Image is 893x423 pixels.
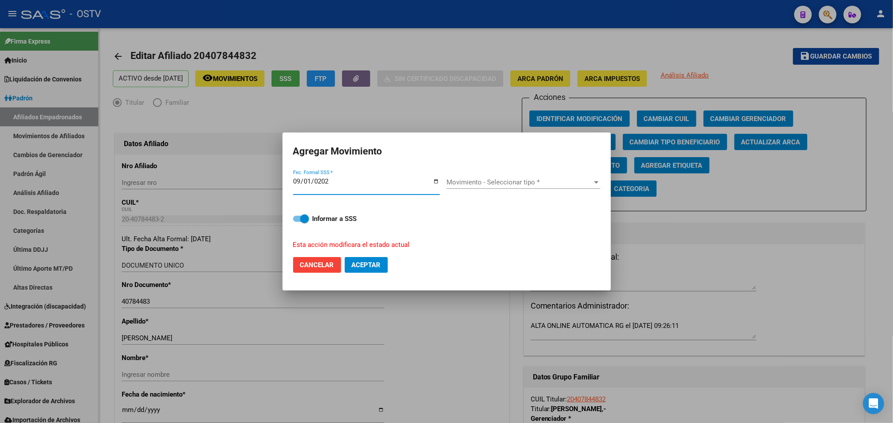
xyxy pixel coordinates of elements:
[293,257,341,273] button: Cancelar
[345,257,388,273] button: Aceptar
[446,178,592,186] span: Movimiento - Seleccionar tipo *
[300,261,334,269] span: Cancelar
[313,215,357,223] strong: Informar a SSS
[863,393,884,414] div: Open Intercom Messenger
[293,240,590,250] p: Esta acción modificara el estado actual
[352,261,381,269] span: Aceptar
[293,143,600,160] h2: Agregar Movimiento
